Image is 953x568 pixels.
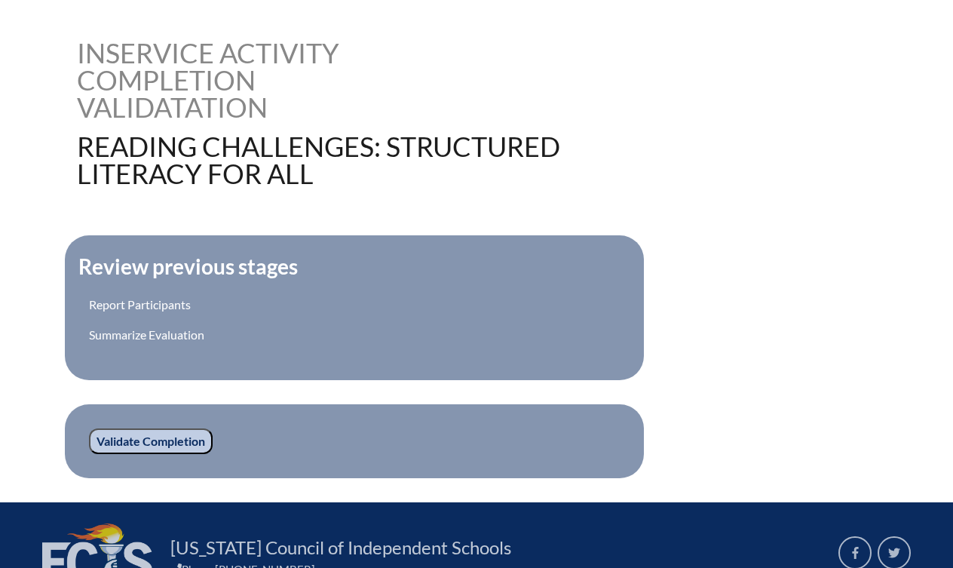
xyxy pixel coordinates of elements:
legend: Review previous stages [77,253,299,279]
h1: Reading Challenges: Structured Literacy for All [77,133,572,187]
input: Validate Completion [89,428,213,454]
a: Report Participants [89,297,191,312]
h1: Inservice Activity Completion Validatation [77,39,381,121]
a: Summarize Evaluation [89,327,204,342]
a: [US_STATE] Council of Independent Schools [164,536,517,560]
